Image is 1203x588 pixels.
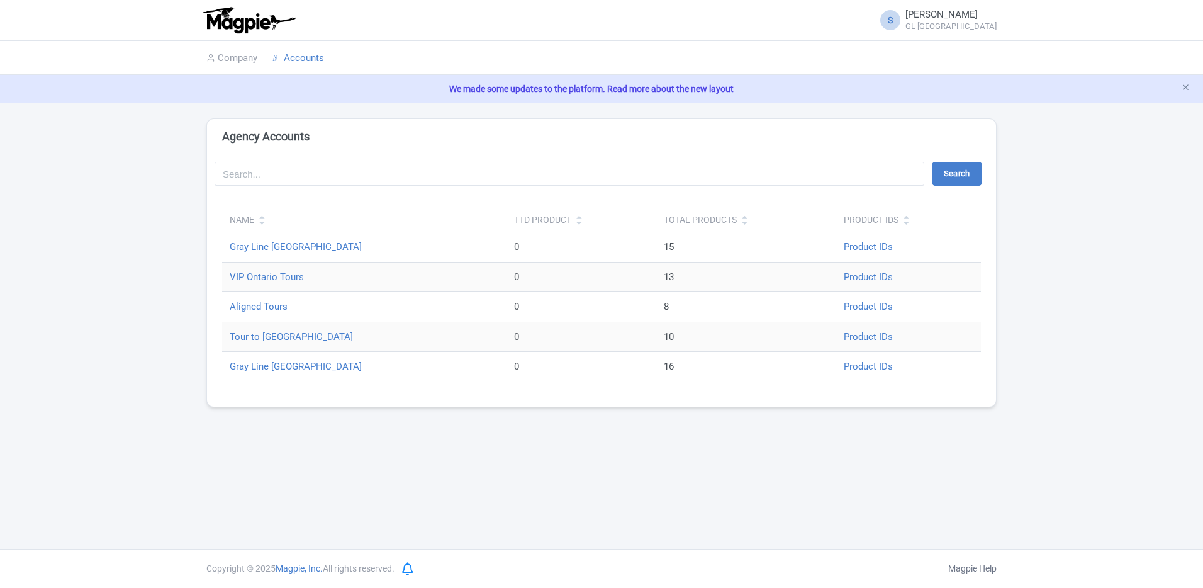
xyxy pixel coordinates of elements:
[947,563,997,574] a: Magpie Help
[230,360,366,372] a: Gray Line [GEOGRAPHIC_DATA]
[842,240,891,252] a: Product IDs
[501,262,654,292] td: 0
[230,213,254,227] div: Name
[654,292,835,322] td: 8
[230,331,355,342] a: Tour to [GEOGRAPHIC_DATA]
[842,331,891,342] a: Product IDs
[206,41,259,76] a: Company
[902,22,997,30] small: GL [GEOGRAPHIC_DATA]
[842,271,891,283] a: Product IDs
[654,322,835,352] td: 10
[876,10,897,30] span: S
[199,562,406,575] div: Copyright © 2025 All rights reserved.
[662,213,740,227] div: Total Products
[654,352,835,382] td: 16
[278,563,325,574] span: Magpie, Inc.
[8,82,1195,96] a: We made some updates to the platform. Read more about the new layout
[509,213,572,227] div: TTD Product
[230,300,286,312] a: Aligned Tours
[842,360,891,372] a: Product IDs
[230,271,301,283] a: VIP Ontario Tours
[215,162,924,186] input: Search...
[274,41,324,76] a: Accounts
[842,300,891,312] a: Product IDs
[842,213,902,227] div: Product IDs
[200,6,298,34] img: logo-ab69f6fb50320c5b225c76a69d11143b.png
[501,292,654,322] td: 0
[902,9,976,21] span: [PERSON_NAME]
[654,262,835,292] td: 13
[501,322,654,352] td: 0
[1181,81,1190,96] button: Close announcement
[222,130,314,143] h4: Agency Accounts
[932,162,983,186] button: Search
[869,10,997,30] a: S [PERSON_NAME] GL [GEOGRAPHIC_DATA]
[501,232,654,263] td: 0
[501,352,654,382] td: 0
[654,232,835,263] td: 15
[230,240,366,252] a: Gray Line [GEOGRAPHIC_DATA]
